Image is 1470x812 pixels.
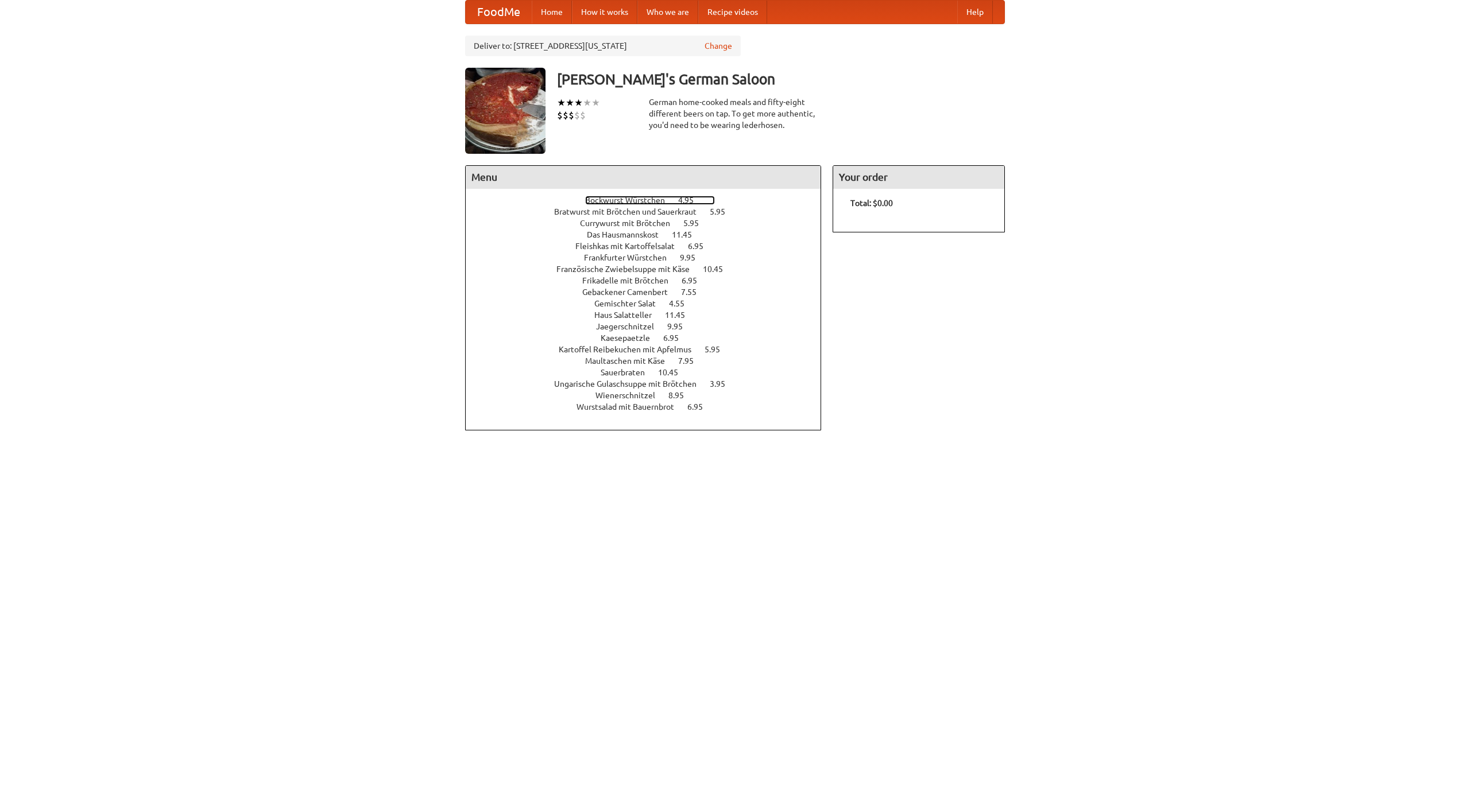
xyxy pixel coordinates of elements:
[557,96,566,109] li: ★
[658,368,690,377] span: 10.45
[556,265,744,274] a: Französische Zwiebelsuppe mit Käse 10.45
[566,96,574,109] li: ★
[665,310,697,320] span: 11.45
[554,379,708,388] span: Ungarische Gulaschsuppe mit Brötchen
[688,242,715,251] span: 6.95
[577,402,686,411] span: Wurstsalad mit Bauernbrot
[568,109,574,122] li: $
[668,391,695,400] span: 8.95
[582,276,680,285] span: Frikadelle mit Brötchen
[554,379,746,388] a: Ungarische Gulaschsuppe mit Brötchen 3.95
[584,253,678,262] span: Frankfurter Würstchen
[574,96,583,109] li: ★
[466,1,532,24] a: FoodMe
[575,242,725,251] a: Fleishkas mit Kartoffelsalat 6.95
[465,68,546,154] img: angular.jpg
[554,207,708,216] span: Bratwurst mit Brötchen und Sauerkraut
[582,287,718,297] a: Gebackener Camenbert 7.55
[649,96,821,131] div: German home-cooked meals and fifty-eight different beers on tap. To get more authentic, you'd nee...
[669,299,696,308] span: 4.55
[594,299,706,308] a: Gemischter Salat 4.55
[601,368,699,377] a: Sauerbraten 10.45
[594,299,667,308] span: Gemischter Salat
[595,391,705,400] a: Wienerschnitzel 8.95
[663,333,690,343] span: 6.95
[637,1,698,24] a: Who we are
[596,322,704,331] a: Jaegerschnitzel 9.95
[585,356,676,366] span: Maultaschen mit Käse
[584,253,717,262] a: Frankfurter Würstchen 9.95
[705,40,732,52] a: Change
[703,265,734,274] span: 10.45
[532,1,572,24] a: Home
[591,96,600,109] li: ★
[554,207,746,216] a: Bratwurst mit Brötchen und Sauerkraut 5.95
[563,109,568,122] li: $
[466,166,821,189] h4: Menu
[580,219,720,228] a: Currywurst mit Brötchen 5.95
[601,333,700,343] a: Kaesepaetzle 6.95
[577,402,724,411] a: Wurstsalad mit Bauernbrot 6.95
[583,96,591,109] li: ★
[833,166,1004,189] h4: Your order
[580,219,682,228] span: Currywurst mit Brötchen
[667,322,694,331] span: 9.95
[556,265,701,274] span: Französische Zwiebelsuppe mit Käse
[672,230,703,239] span: 11.45
[574,109,580,122] li: $
[601,368,656,377] span: Sauerbraten
[682,276,709,285] span: 6.95
[681,287,708,297] span: 7.55
[582,276,718,285] a: Frikadelle mit Brötchen 6.95
[957,1,993,24] a: Help
[585,196,715,205] a: Bockwurst Würstchen 4.95
[678,196,705,205] span: 4.95
[582,287,679,297] span: Gebackener Camenbert
[683,219,710,228] span: 5.95
[678,356,705,366] span: 7.95
[559,345,703,354] span: Kartoffel Reibekuchen mit Apfelmus
[559,345,741,354] a: Kartoffel Reibekuchen mit Apfelmus 5.95
[585,356,715,366] a: Maultaschen mit Käse 7.95
[572,1,637,24] a: How it works
[596,322,666,331] span: Jaegerschnitzel
[575,242,686,251] span: Fleishkas mit Kartoffelsalat
[698,1,767,24] a: Recipe videos
[710,207,737,216] span: 5.95
[585,196,676,205] span: Bockwurst Würstchen
[710,379,737,388] span: 3.95
[587,230,670,239] span: Das Hausmannskost
[687,402,714,411] span: 6.95
[850,199,893,208] b: Total: $0.00
[705,345,732,354] span: 5.95
[557,109,563,122] li: $
[557,68,1005,91] h3: [PERSON_NAME]'s German Saloon
[594,310,706,320] a: Haus Salatteller 11.45
[594,310,663,320] span: Haus Salatteller
[595,391,667,400] span: Wienerschnitzel
[465,36,741,56] div: Deliver to: [STREET_ADDRESS][US_STATE]
[580,109,586,122] li: $
[587,230,713,239] a: Das Hausmannskost 11.45
[601,333,661,343] span: Kaesepaetzle
[680,253,707,262] span: 9.95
